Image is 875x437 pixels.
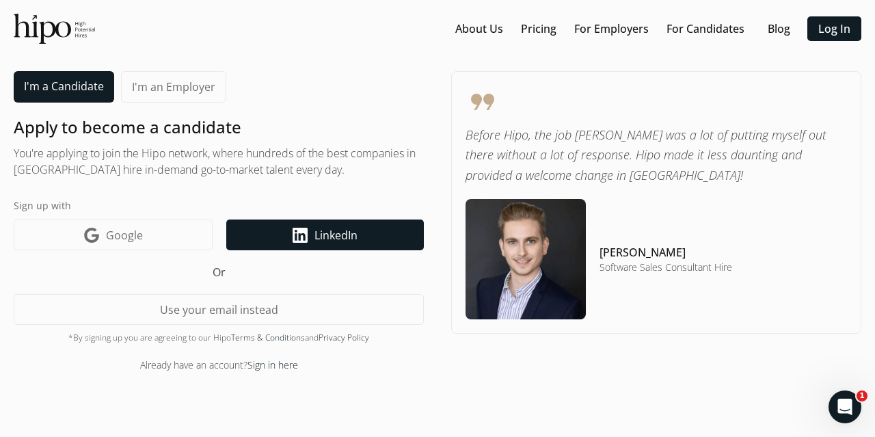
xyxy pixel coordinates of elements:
[661,16,750,41] button: For Candidates
[14,220,213,250] a: Google
[829,390,861,423] iframe: Intercom live chat
[600,261,732,274] h5: Software Sales Consultant Hire
[14,332,424,344] div: *By signing up you are agreeing to our Hipo and
[574,21,649,37] a: For Employers
[455,21,503,37] a: About Us
[121,71,226,103] a: I'm an Employer
[247,358,298,371] a: Sign in here
[14,116,424,138] h1: Apply to become a candidate
[466,125,847,185] p: Before Hipo, the job [PERSON_NAME] was a lot of putting myself out there without a lot of respons...
[450,16,509,41] button: About Us
[515,16,562,41] button: Pricing
[231,332,305,343] a: Terms & Conditions
[14,358,424,372] div: Already have an account?
[521,21,556,37] a: Pricing
[314,227,358,243] span: LinkedIn
[757,16,800,41] button: Blog
[807,16,861,41] button: Log In
[14,198,424,213] label: Sign up with
[14,264,424,280] h5: Or
[226,220,424,250] a: LinkedIn
[106,227,143,243] span: Google
[768,21,790,37] a: Blog
[600,244,732,261] h4: [PERSON_NAME]
[14,14,95,44] img: official-logo
[14,294,424,325] button: Use your email instead
[667,21,744,37] a: For Candidates
[818,21,850,37] a: Log In
[466,199,586,319] img: testimonial-image
[14,145,424,178] h2: You're applying to join the Hipo network, where hundreds of the best companies in [GEOGRAPHIC_DAT...
[14,71,114,103] a: I'm a Candidate
[569,16,654,41] button: For Employers
[319,332,369,343] a: Privacy Policy
[466,85,847,118] span: format_quote
[857,390,867,401] span: 1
